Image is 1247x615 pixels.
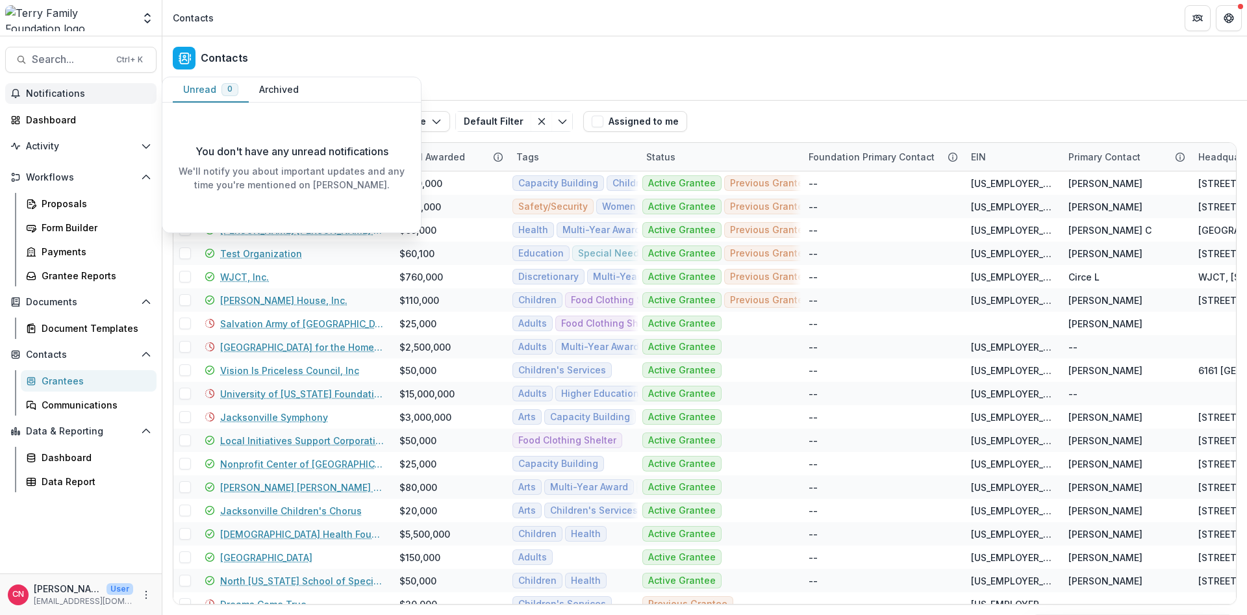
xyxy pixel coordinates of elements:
[173,75,225,100] a: Grantees
[399,527,450,541] div: $5,500,000
[173,11,214,25] div: Contacts
[730,178,809,189] span: Previous Grantee
[5,83,157,104] button: Notifications
[220,527,384,541] a: [DEMOGRAPHIC_DATA] Health Foundation
[801,150,942,164] div: Foundation Primary Contact
[648,388,716,399] span: Active Grantee
[638,150,683,164] div: Status
[809,457,818,471] div: --
[1068,270,1100,284] div: Circe L
[648,365,716,376] span: Active Grantee
[518,575,557,586] span: Children
[809,504,818,518] div: --
[12,590,24,599] div: Carol Nieves
[809,481,818,494] div: --
[42,245,146,258] div: Payments
[34,596,133,607] p: [EMAIL_ADDRESS][DOMAIN_NAME]
[809,223,818,237] div: --
[518,342,547,353] span: Adults
[1068,200,1142,214] div: [PERSON_NAME]
[809,340,818,354] div: --
[612,178,651,189] span: Children
[26,88,151,99] span: Notifications
[173,77,249,103] button: Unread
[220,481,384,494] a: [PERSON_NAME] [PERSON_NAME] Foundaton
[971,387,1053,401] div: [US_EMPLOYER_IDENTIFICATION_NUMBER]
[114,53,145,67] div: Ctrl + K
[550,505,638,516] span: Children's Services
[648,248,716,259] span: Active Grantee
[26,172,136,183] span: Workflows
[648,529,716,540] span: Active Grantee
[571,529,601,540] span: Health
[1068,317,1142,331] div: [PERSON_NAME]
[1068,434,1142,447] div: [PERSON_NAME]
[1068,457,1142,471] div: [PERSON_NAME]
[518,482,536,493] span: Arts
[809,527,818,541] div: --
[809,364,818,377] div: --
[648,271,716,282] span: Active Grantee
[227,84,233,94] span: 0
[809,597,818,611] div: --
[220,247,302,260] a: Test Organization
[220,270,269,284] a: WJCT, Inc.
[648,178,716,189] span: Active Grantee
[638,143,801,171] div: Status
[971,504,1053,518] div: [US_EMPLOYER_IDENTIFICATION_NUMBER]
[1068,294,1142,307] div: [PERSON_NAME]
[220,387,384,401] a: University of [US_STATE] Foundation
[195,144,388,159] p: You don't have any unread notifications
[5,5,133,31] img: Terry Family Foundation logo
[399,410,451,424] div: $3,000,000
[561,342,639,353] span: Multi-Year Award
[399,247,435,260] div: $60,100
[1068,223,1152,237] div: [PERSON_NAME] C
[571,295,669,306] span: Food Clothing Shelter
[531,111,552,132] button: Clear filter
[1068,364,1142,377] div: [PERSON_NAME]
[1216,5,1242,31] button: Get Help
[801,143,963,171] div: Foundation Primary Contact
[809,317,818,331] div: --
[518,412,536,423] span: Arts
[648,482,716,493] span: Active Grantee
[963,143,1061,171] div: EIN
[602,201,668,212] span: Women & Girls
[578,248,644,259] span: Special Needs
[21,370,157,392] a: Grantees
[42,321,146,335] div: Document Templates
[971,270,1053,284] div: [US_EMPLOYER_IDENTIFICATION_NUMBER]
[201,52,248,64] h2: Contacts
[249,77,309,103] button: Archived
[220,457,384,471] a: Nonprofit Center of [GEOGRAPHIC_DATA][US_STATE]
[509,143,638,171] div: Tags
[648,225,716,236] span: Active Grantee
[971,597,1053,611] div: [US_EMPLOYER_IDENTIFICATION_NUMBER]
[809,387,818,401] div: --
[809,410,818,424] div: --
[648,201,716,212] span: Active Grantee
[963,150,994,164] div: EIN
[571,575,601,586] span: Health
[399,294,439,307] div: $110,000
[971,551,1053,564] div: [US_EMPLOYER_IDENTIFICATION_NUMBER]
[220,597,307,611] a: Dreams Come True
[518,318,547,329] span: Adults
[552,111,573,132] button: Toggle menu
[399,317,436,331] div: $25,000
[518,599,606,610] span: Children's Services
[1068,340,1077,354] div: --
[42,221,146,234] div: Form Builder
[455,111,531,132] button: Default Filter
[392,143,509,171] div: Total Awarded
[1061,143,1190,171] div: Primary Contact
[971,457,1053,471] div: [US_EMPLOYER_IDENTIFICATION_NUMBER]
[730,248,809,259] span: Previous Grantee
[971,200,1053,214] div: [US_EMPLOYER_IDENTIFICATION_NUMBER]
[1068,410,1142,424] div: [PERSON_NAME]
[971,223,1053,237] div: [US_EMPLOYER_IDENTIFICATION_NUMBER]
[518,225,548,236] span: Health
[648,318,716,329] span: Active Grantee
